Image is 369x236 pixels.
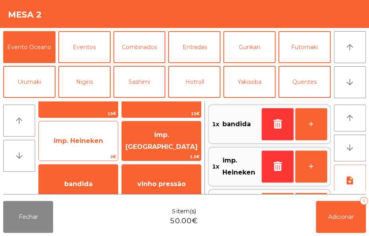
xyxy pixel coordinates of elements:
span: 2€ [39,153,118,161]
span: 5 [172,207,176,216]
span: 1x [212,118,219,130]
button: Hotroll [168,66,220,98]
button: arrow_upward [334,105,366,131]
button: Futomaki [278,31,331,63]
button: arrow_upward [3,105,35,137]
button: arrow_downward [334,66,366,98]
span: imp. Heineken [222,155,258,179]
button: Evento Oceano [3,31,56,63]
i: arrow_upward [345,113,355,123]
i: arrow_downward [14,151,24,161]
span: metro Imperial [136,94,187,101]
i: arrow_downward [345,77,355,87]
i: arrow_downward [345,143,355,153]
span: Adicionar [328,213,354,220]
span: 1x [212,155,219,179]
span: bandida [222,118,250,130]
span: imp. [GEOGRAPHIC_DATA] [125,131,198,151]
span: bandida [64,180,93,188]
button: Sashimi [113,66,166,98]
i: arrow_upward [14,116,24,125]
button: arrow_downward [3,140,35,172]
button: Combinados [113,31,166,63]
span: [PERSON_NAME] [51,94,106,101]
button: Adicionar5 [316,201,366,233]
span: 15€ [122,110,201,117]
div: 5 [360,197,368,205]
i: arrow_upward [345,42,355,52]
button: note_add [334,165,366,196]
button: arrow_downward [334,135,366,161]
button: + [295,108,327,140]
span: 15€ [39,110,118,117]
button: Quentes [278,66,331,98]
button: + [295,151,327,182]
button: Gunkan [223,31,276,63]
span: imp. Heineken [54,137,103,145]
span: item(s) [177,207,196,216]
button: Urumaki [3,66,56,98]
button: + [295,193,327,225]
button: Eventos [58,31,111,63]
span: vinho pressão [137,180,186,188]
button: - [262,193,294,225]
button: Yakisoba [223,66,276,98]
button: Entradas [168,31,220,63]
button: Fechar [3,201,53,233]
span: 50.00€ [170,216,198,226]
i: note_add [345,176,355,185]
button: arrow_upward [334,31,366,63]
span: 1.5€ [122,153,201,161]
button: Nigiris [58,66,111,98]
h4: Mesa 2 [8,9,42,21]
